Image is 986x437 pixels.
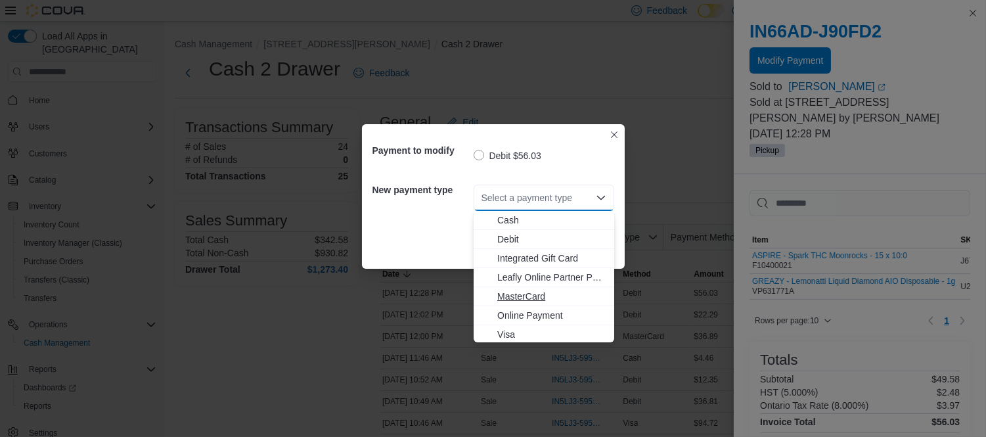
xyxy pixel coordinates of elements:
[497,328,606,341] span: Visa
[497,290,606,303] span: MasterCard
[497,214,606,227] span: Cash
[474,148,541,164] label: Debit $56.03
[474,211,614,344] div: Choose from the following options
[497,271,606,284] span: Leafly Online Partner Payment
[474,230,614,249] button: Debit
[482,190,483,206] input: Accessible screen reader label
[474,268,614,287] button: Leafly Online Partner Payment
[474,287,614,306] button: MasterCard
[474,306,614,325] button: Online Payment
[497,233,606,246] span: Debit
[596,193,606,203] button: Close list of options
[497,309,606,322] span: Online Payment
[497,252,606,265] span: Integrated Gift Card
[474,249,614,268] button: Integrated Gift Card
[372,137,471,164] h5: Payment to modify
[474,211,614,230] button: Cash
[606,127,622,143] button: Closes this modal window
[474,325,614,344] button: Visa
[372,177,471,203] h5: New payment type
